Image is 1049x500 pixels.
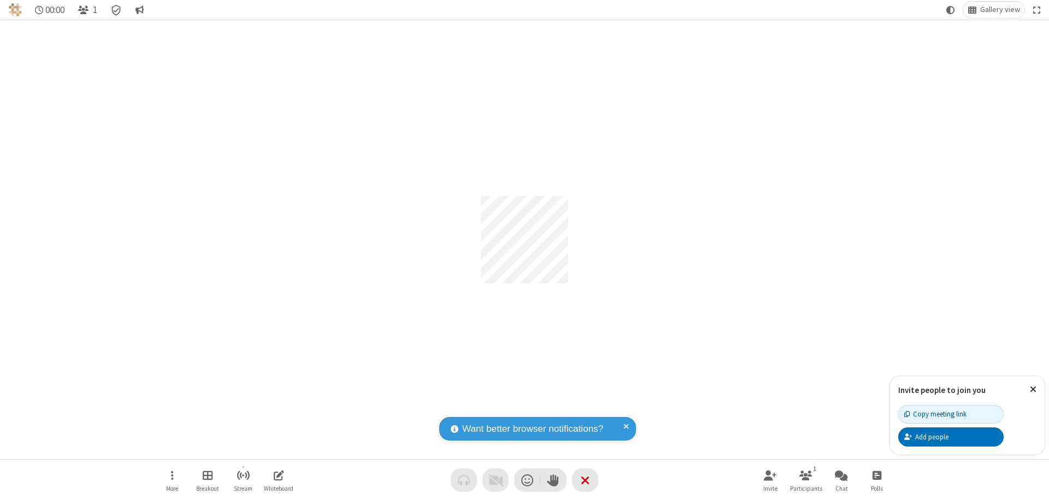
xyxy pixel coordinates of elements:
[106,2,127,18] div: Meeting details Encryption enabled
[227,465,260,496] button: Start streaming
[871,485,883,492] span: Polls
[191,465,224,496] button: Manage Breakout Rooms
[789,465,822,496] button: Open participant list
[942,2,959,18] button: Using system theme
[540,468,567,492] button: Raise hand
[835,485,848,492] span: Chat
[196,485,219,492] span: Breakout
[790,485,822,492] span: Participants
[898,405,1004,424] button: Copy meeting link
[156,465,188,496] button: Open menu
[73,2,102,18] button: Open participant list
[262,465,295,496] button: Open shared whiteboard
[754,465,787,496] button: Invite participants (⌘+Shift+I)
[1029,2,1045,18] button: Fullscreen
[131,2,148,18] button: Conversation
[234,485,252,492] span: Stream
[482,468,509,492] button: Video
[1022,376,1045,403] button: Close popover
[572,468,598,492] button: End or leave meeting
[763,485,777,492] span: Invite
[264,485,293,492] span: Whiteboard
[963,2,1024,18] button: Change layout
[904,409,967,419] div: Copy meeting link
[31,2,69,18] div: Timer
[514,468,540,492] button: Send a reaction
[810,464,820,474] div: 1
[93,5,97,15] span: 1
[898,427,1004,446] button: Add people
[166,485,178,492] span: More
[45,5,64,15] span: 00:00
[898,385,986,395] label: Invite people to join you
[825,465,858,496] button: Open chat
[9,3,22,16] img: QA Selenium DO NOT DELETE OR CHANGE
[980,5,1020,14] span: Gallery view
[451,468,477,492] button: Audio problem - check your Internet connection or call by phone
[462,422,603,436] span: Want better browser notifications?
[861,465,893,496] button: Open poll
